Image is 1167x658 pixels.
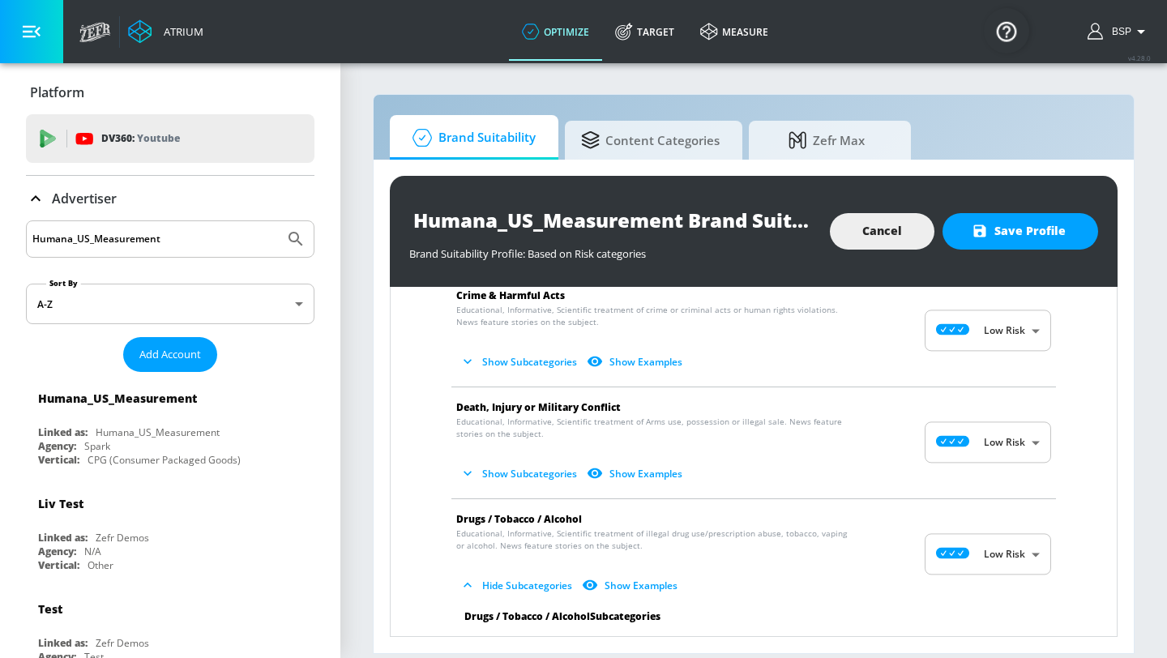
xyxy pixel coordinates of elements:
label: Sort By [46,278,81,288]
span: Death, Injury or Military Conflict [456,400,621,414]
button: Add Account [123,337,217,372]
a: measure [687,2,781,61]
span: Crime & Harmful Acts [456,288,565,302]
div: DV360: Youtube [26,114,314,163]
button: Save Profile [943,213,1098,250]
span: Drugs / Tobacco / Alcohol [456,512,582,526]
p: DV360: [101,130,180,147]
p: Low Risk [984,547,1025,562]
div: CPG (Consumer Packaged Goods) [88,453,241,467]
span: Cancel [862,221,902,241]
div: Vertical: [38,453,79,467]
span: login as: bsp_linking@zefr.com [1105,26,1131,37]
p: Low Risk [984,435,1025,450]
div: Liv TestLinked as:Zefr DemosAgency:N/AVertical:Other [26,484,314,576]
button: Open Resource Center [984,8,1029,53]
div: Agency: [38,439,76,453]
div: Linked as: [38,531,88,545]
span: Educational, Informative, Scientific treatment of illegal drug use/prescription abuse, tobacco, v... [456,528,854,552]
p: Youtube [137,130,180,147]
span: Educational, Informative, Scientific treatment of Arms use, possession or illegal sale. News feat... [456,416,854,440]
button: Show Subcategories [456,348,583,375]
div: Drugs / Tobacco / Alcohol Subcategories [451,610,1064,623]
div: Brand Suitability Profile: Based on Risk categories [409,238,814,261]
p: Advertiser [52,190,117,207]
div: Linked as: [38,636,88,650]
button: BSP [1088,22,1151,41]
span: Save Profile [975,221,1066,241]
div: Linked as: [38,425,88,439]
div: Humana_US_Measurement [38,391,197,406]
div: Humana_US_MeasurementLinked as:Humana_US_MeasurementAgency:SparkVertical:CPG (Consumer Packaged G... [26,378,314,471]
div: Zefr Demos [96,531,149,545]
button: Show Subcategories [456,460,583,487]
span: Content Categories [581,121,720,160]
span: Zefr Max [765,121,888,160]
div: N/A [84,545,101,558]
input: Search by name [32,229,278,250]
a: Atrium [128,19,203,44]
p: Platform [30,83,84,101]
p: Low Risk [984,323,1025,338]
div: Spark [84,439,110,453]
button: Submit Search [278,221,314,257]
button: Show Examples [579,572,684,599]
div: Vertical: [38,558,79,572]
a: Target [602,2,687,61]
div: Atrium [157,24,203,39]
div: Agency: [38,545,76,558]
button: Hide Subcategories [456,572,579,599]
span: Educational, Informative, Scientific treatment of crime or criminal acts or human rights violatio... [456,304,854,328]
button: Show Examples [583,460,689,487]
div: Humana_US_Measurement [96,425,220,439]
span: v 4.28.0 [1128,53,1151,62]
div: Platform [26,70,314,115]
div: Advertiser [26,176,314,221]
a: optimize [509,2,602,61]
button: Cancel [830,213,934,250]
span: Add Account [139,345,201,364]
button: Show Examples [583,348,689,375]
div: Zefr Demos [96,636,149,650]
span: Brand Suitability [406,118,536,157]
div: A-Z [26,284,314,324]
div: Liv Test [38,496,83,511]
div: Other [88,558,113,572]
div: Test [38,601,62,617]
